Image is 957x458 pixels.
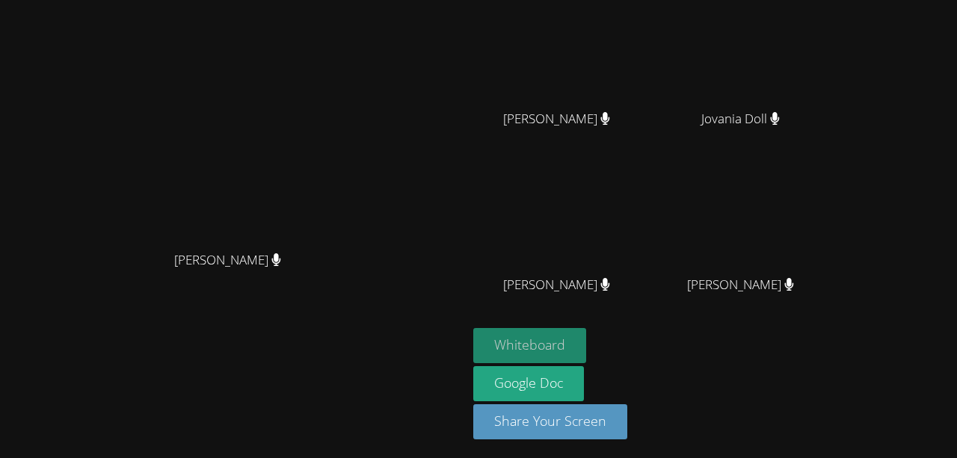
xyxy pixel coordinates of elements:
[687,274,794,296] span: [PERSON_NAME]
[174,250,281,271] span: [PERSON_NAME]
[503,274,610,296] span: [PERSON_NAME]
[473,366,584,401] a: Google Doc
[701,108,780,130] span: Jovania Doll
[473,404,627,439] button: Share Your Screen
[473,328,586,363] button: Whiteboard
[503,108,610,130] span: [PERSON_NAME]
